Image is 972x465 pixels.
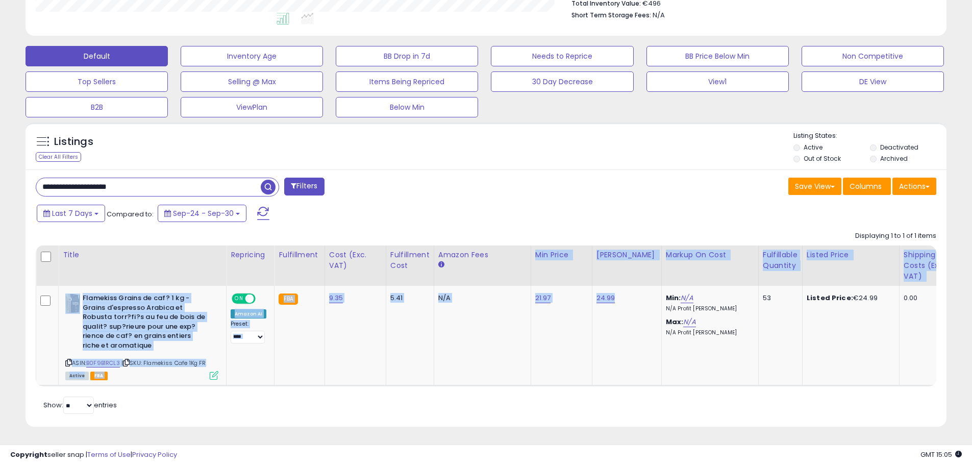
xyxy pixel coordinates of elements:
[65,293,218,379] div: ASIN:
[37,205,105,222] button: Last 7 Days
[181,97,323,117] button: ViewPlan
[535,293,551,303] a: 21.97
[666,329,751,336] p: N/A Profit [PERSON_NAME]
[26,46,168,66] button: Default
[132,450,177,459] a: Privacy Policy
[666,305,751,312] p: N/A Profit [PERSON_NAME]
[904,250,956,282] div: Shipping Costs (Exc. VAT)
[181,71,323,92] button: Selling @ Max
[65,293,80,314] img: 41SihyRXkuL._SL40_.jpg
[329,250,382,271] div: Cost (Exc. VAT)
[793,131,946,141] p: Listing States:
[284,178,324,195] button: Filters
[892,178,936,195] button: Actions
[233,295,245,303] span: ON
[10,450,177,460] div: seller snap | |
[329,293,343,303] a: 9.35
[107,209,154,219] span: Compared to:
[173,208,234,218] span: Sep-24 - Sep-30
[880,154,908,163] label: Archived
[666,250,754,260] div: Markup on Cost
[231,309,266,319] div: Amazon AI
[807,293,891,303] div: €24.99
[763,293,794,303] div: 53
[802,46,944,66] button: Non Competitive
[850,181,882,191] span: Columns
[807,250,895,260] div: Listed Price
[535,250,588,260] div: Min Price
[880,143,918,152] label: Deactivated
[804,154,841,163] label: Out of Stock
[646,46,789,66] button: BB Price Below Min
[86,359,120,368] a: B0F9B1RCL3
[26,71,168,92] button: Top Sellers
[390,250,430,271] div: Fulfillment Cost
[666,317,684,327] b: Max:
[90,372,108,380] span: FBA
[63,250,222,260] div: Title
[87,450,131,459] a: Terms of Use
[438,293,523,303] div: N/A
[802,71,944,92] button: DE View
[336,71,478,92] button: Items Being Repriced
[231,250,270,260] div: Repricing
[646,71,789,92] button: View1
[279,250,320,260] div: Fulfillment
[681,293,693,303] a: N/A
[804,143,823,152] label: Active
[666,293,681,303] b: Min:
[65,372,89,380] span: All listings currently available for purchase on Amazon
[231,321,266,344] div: Preset:
[336,97,478,117] button: Below Min
[26,97,168,117] button: B2B
[661,246,758,286] th: The percentage added to the cost of goods (COGS) that forms the calculator for Min & Max prices.
[596,293,615,303] a: 24.99
[491,71,633,92] button: 30 Day Decrease
[158,205,246,222] button: Sep-24 - Sep-30
[438,250,527,260] div: Amazon Fees
[254,295,270,303] span: OFF
[52,208,92,218] span: Last 7 Days
[855,231,936,241] div: Displaying 1 to 1 of 1 items
[763,250,798,271] div: Fulfillable Quantity
[54,135,93,149] h5: Listings
[920,450,962,459] span: 2025-10-8 15:05 GMT
[10,450,47,459] strong: Copyright
[121,359,206,367] span: | SKU: Flamekiss Cafe 1Kg FR
[571,11,651,19] b: Short Term Storage Fees:
[683,317,695,327] a: N/A
[904,293,953,303] div: 0.00
[788,178,841,195] button: Save View
[390,293,426,303] div: 5.41
[807,293,853,303] b: Listed Price:
[843,178,891,195] button: Columns
[43,400,117,410] span: Show: entries
[36,152,81,162] div: Clear All Filters
[653,10,665,20] span: N/A
[596,250,657,260] div: [PERSON_NAME]
[336,46,478,66] button: BB Drop in 7d
[438,260,444,270] small: Amazon Fees.
[181,46,323,66] button: Inventory Age
[279,293,297,305] small: FBA
[83,293,207,353] b: Flamekiss Grains de caf? 1 kg - Grains d'espresso Arabica et Robusta torr?fi?s au feu de bois de ...
[491,46,633,66] button: Needs to Reprice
